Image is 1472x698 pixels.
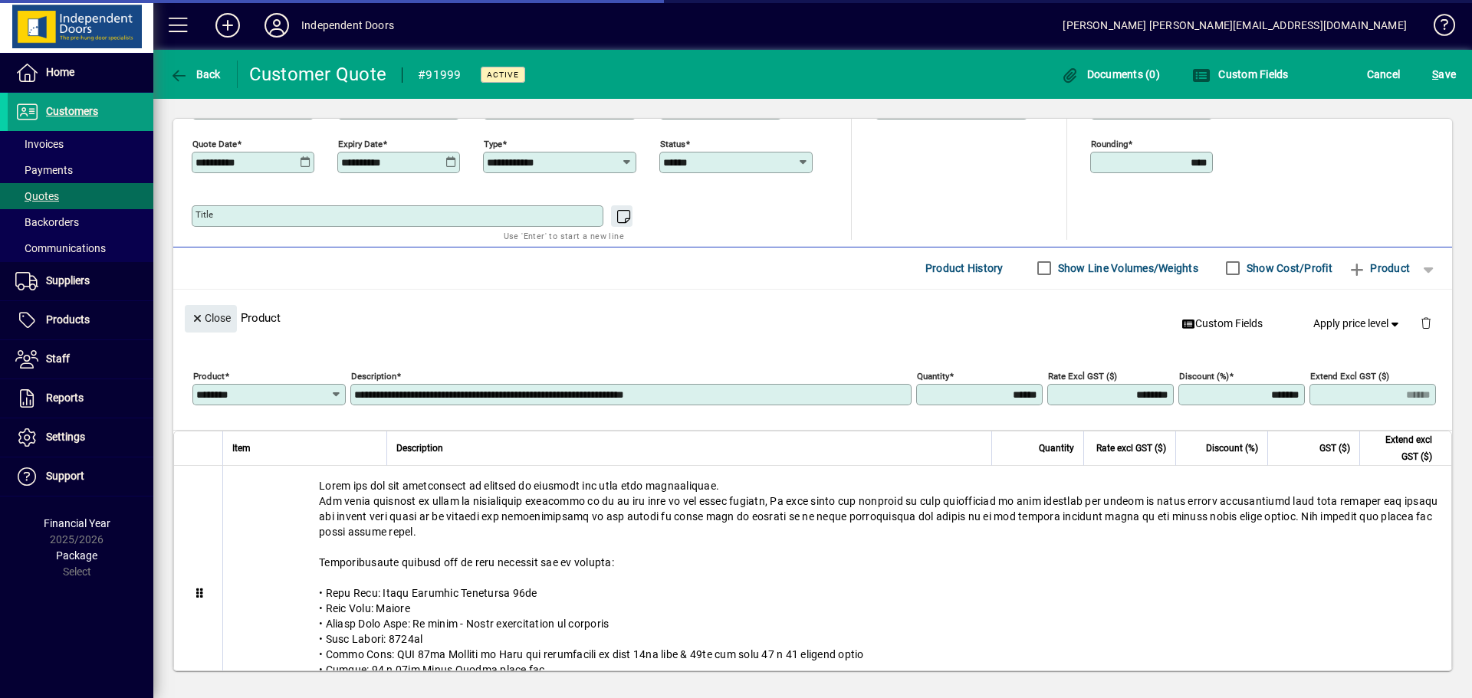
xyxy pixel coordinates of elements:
[56,549,97,562] span: Package
[8,131,153,157] a: Invoices
[8,457,153,496] a: Support
[1056,61,1164,88] button: Documents (0)
[15,164,73,176] span: Payments
[1060,68,1160,80] span: Documents (0)
[487,70,519,80] span: Active
[418,63,462,87] div: #91999
[46,431,85,443] span: Settings
[46,470,84,482] span: Support
[46,66,74,78] span: Home
[1179,370,1229,381] mat-label: Discount (%)
[1369,431,1432,465] span: Extend excl GST ($)
[46,105,98,117] span: Customers
[351,370,396,381] mat-label: Description
[203,11,252,39] button: Add
[166,61,225,88] button: Back
[153,61,238,88] app-page-header-button: Back
[301,13,394,38] div: Independent Doors
[15,138,64,150] span: Invoices
[1428,61,1460,88] button: Save
[1091,138,1128,149] mat-label: Rounding
[173,290,1452,346] div: Product
[232,440,251,457] span: Item
[191,306,231,331] span: Close
[46,352,70,365] span: Staff
[1096,440,1166,457] span: Rate excl GST ($)
[1039,440,1074,457] span: Quantity
[169,68,221,80] span: Back
[185,305,237,333] button: Close
[252,11,301,39] button: Profile
[338,138,383,149] mat-label: Expiry date
[8,54,153,92] a: Home
[1181,316,1263,332] span: Custom Fields
[1063,13,1407,38] div: [PERSON_NAME] [PERSON_NAME][EMAIL_ADDRESS][DOMAIN_NAME]
[1422,3,1453,53] a: Knowledge Base
[1244,261,1332,276] label: Show Cost/Profit
[1188,61,1293,88] button: Custom Fields
[1367,62,1401,87] span: Cancel
[1192,68,1289,80] span: Custom Fields
[15,242,106,254] span: Communications
[396,440,443,457] span: Description
[181,310,241,324] app-page-header-button: Close
[919,254,1010,282] button: Product History
[1307,310,1408,337] button: Apply price level
[46,392,84,404] span: Reports
[193,370,225,381] mat-label: Product
[1363,61,1405,88] button: Cancel
[1313,316,1402,332] span: Apply price level
[1319,440,1350,457] span: GST ($)
[1340,254,1418,282] button: Product
[484,138,502,149] mat-label: Type
[1055,261,1198,276] label: Show Line Volumes/Weights
[1348,256,1410,280] span: Product
[1408,316,1444,329] app-page-header-button: Delete
[8,235,153,261] a: Communications
[46,313,90,326] span: Products
[8,379,153,418] a: Reports
[1206,440,1258,457] span: Discount (%)
[8,418,153,457] a: Settings
[249,62,387,87] div: Customer Quote
[1432,62,1456,87] span: ave
[8,340,153,378] a: Staff
[8,157,153,183] a: Payments
[15,190,59,202] span: Quotes
[1432,68,1438,80] span: S
[660,138,685,149] mat-label: Status
[8,183,153,209] a: Quotes
[1048,370,1117,381] mat-label: Rate excl GST ($)
[8,209,153,235] a: Backorders
[1175,310,1269,337] button: Custom Fields
[1408,305,1444,342] button: Delete
[15,216,79,228] span: Backorders
[192,138,237,149] mat-label: Quote date
[195,209,213,220] mat-label: Title
[917,370,949,381] mat-label: Quantity
[44,517,110,529] span: Financial Year
[504,227,624,244] mat-hint: Use 'Enter' to start a new line
[8,262,153,300] a: Suppliers
[46,274,90,287] span: Suppliers
[925,256,1004,280] span: Product History
[8,301,153,339] a: Products
[1310,370,1389,381] mat-label: Extend excl GST ($)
